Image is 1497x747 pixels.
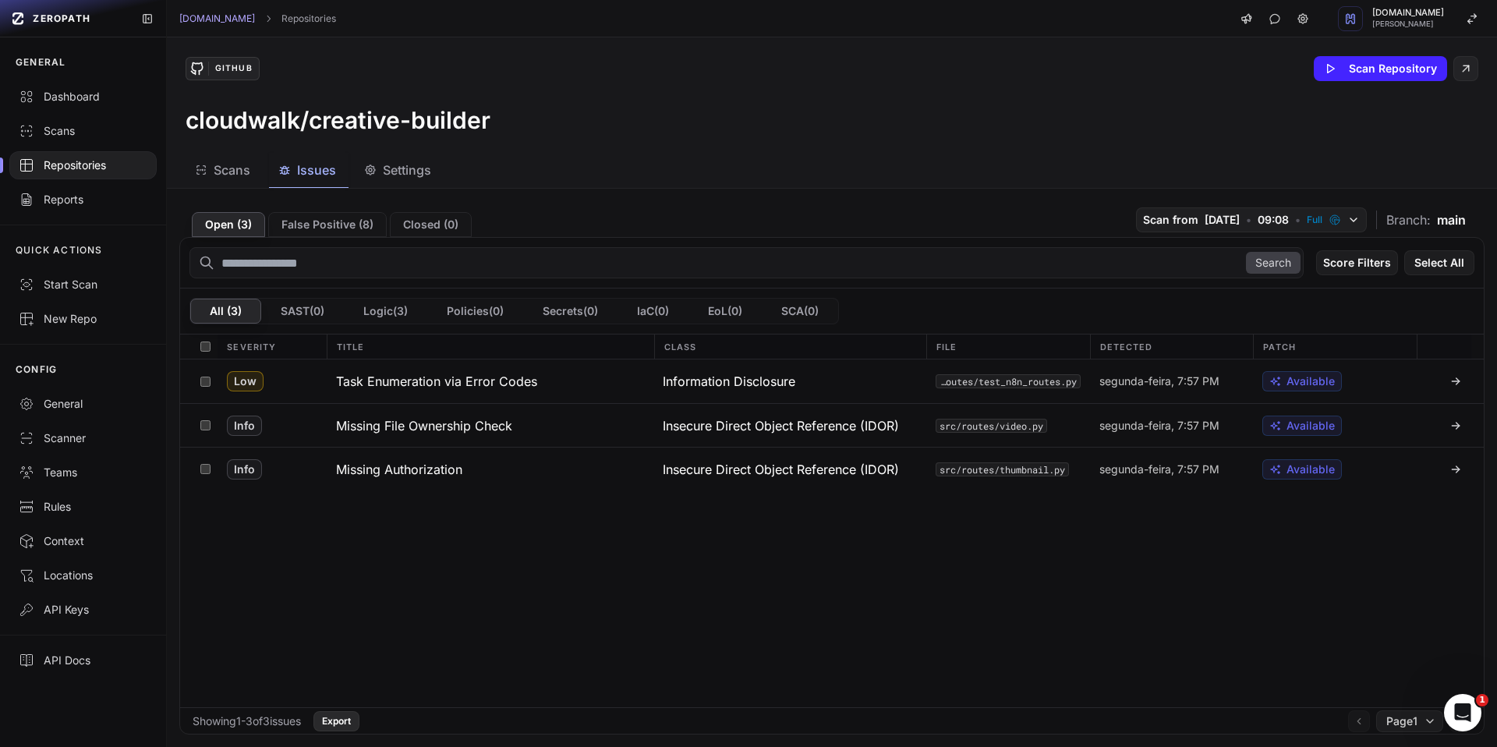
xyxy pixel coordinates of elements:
[1090,335,1254,359] div: Detected
[1437,211,1466,229] span: main
[1246,252,1301,274] button: Search
[390,212,472,237] button: Closed (0)
[1386,713,1417,729] span: Page 1
[214,161,250,179] span: Scans
[19,277,147,292] div: Start Scan
[227,459,262,480] span: Info
[327,404,654,447] button: Missing File Ownership Check
[336,416,512,435] h3: Missing File Ownership Check
[208,62,258,76] div: GitHub
[663,460,899,479] span: Insecure Direct Object Reference (IDOR)
[6,6,129,31] a: ZEROPATH
[1099,418,1219,434] span: segunda-feira, 7:57 PM
[1246,212,1251,228] span: •
[336,460,462,479] h3: Missing Authorization
[19,192,147,207] div: Reports
[936,462,1069,476] code: src/routes/thumbnail.py
[19,123,147,139] div: Scans
[268,212,387,237] button: False Positive (8)
[327,448,654,490] button: Missing Authorization
[16,244,103,257] p: QUICK ACTIONS
[313,711,359,731] button: Export
[762,299,838,324] button: SCA(0)
[327,359,654,403] button: Task Enumeration via Error Codes
[19,311,147,327] div: New Repo
[16,56,65,69] p: GENERAL
[1372,9,1444,17] span: [DOMAIN_NAME]
[1286,373,1335,389] span: Available
[1372,20,1444,28] span: [PERSON_NAME]
[19,533,147,549] div: Context
[1444,694,1481,731] iframe: Intercom live chat
[227,371,264,391] span: Low
[186,106,490,134] h3: cloudwalk/creative-builder
[227,416,262,436] span: Info
[1376,710,1443,732] button: Page1
[19,465,147,480] div: Teams
[1386,211,1431,229] span: Branch:
[179,12,336,25] nav: breadcrumb
[336,372,537,391] h3: Task Enumeration via Error Codes
[936,419,1047,433] button: src/routes/video.py
[218,335,327,359] div: Severity
[19,602,147,618] div: API Keys
[1258,212,1289,228] span: 09:08
[19,499,147,515] div: Rules
[1099,373,1219,389] span: segunda-feira, 7:57 PM
[281,12,336,25] a: Repositories
[1314,56,1447,81] button: Scan Repository
[180,447,1484,490] div: Info Missing Authorization Insecure Direct Object Reference (IDOR) src/routes/thumbnail.py segund...
[1316,250,1398,275] button: Score Filters
[1295,212,1301,228] span: •
[654,335,926,359] div: Class
[1205,212,1240,228] span: [DATE]
[427,299,523,324] button: Policies(0)
[1307,214,1322,226] span: Full
[16,363,57,376] p: CONFIG
[1476,694,1488,706] span: 1
[193,713,301,729] div: Showing 1 - 3 of 3 issues
[1286,418,1335,434] span: Available
[297,161,336,179] span: Issues
[19,158,147,173] div: Repositories
[179,12,255,25] a: [DOMAIN_NAME]
[263,13,274,24] svg: chevron right,
[261,299,344,324] button: SAST(0)
[1404,250,1474,275] button: Select All
[19,430,147,446] div: Scanner
[663,416,899,435] span: Insecure Direct Object Reference (IDOR)
[192,212,265,237] button: Open (3)
[523,299,618,324] button: Secrets(0)
[19,89,147,104] div: Dashboard
[936,374,1081,388] button: tests/routes/test_n8n_routes.py
[663,372,795,391] span: Information Disclosure
[33,12,90,25] span: ZEROPATH
[1253,335,1417,359] div: Patch
[344,299,427,324] button: Logic(3)
[327,335,653,359] div: Title
[1136,207,1367,232] button: Scan from [DATE] • 09:08 • Full
[688,299,762,324] button: EoL(0)
[618,299,688,324] button: IaC(0)
[1143,212,1198,228] span: Scan from
[19,396,147,412] div: General
[383,161,431,179] span: Settings
[1099,462,1219,477] span: segunda-feira, 7:57 PM
[19,653,147,668] div: API Docs
[1286,462,1335,477] span: Available
[926,335,1090,359] div: File
[19,568,147,583] div: Locations
[180,359,1484,403] div: Low Task Enumeration via Error Codes Information Disclosure tests/routes/test_n8n_routes.py segun...
[180,403,1484,447] div: Info Missing File Ownership Check Insecure Direct Object Reference (IDOR) src/routes/video.py seg...
[190,299,261,324] button: All (3)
